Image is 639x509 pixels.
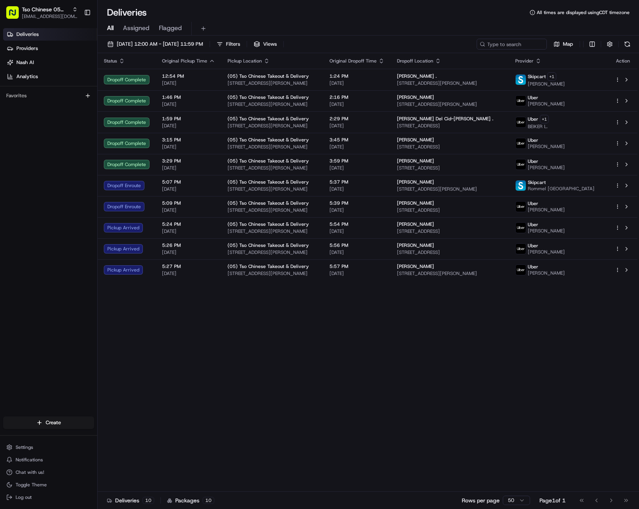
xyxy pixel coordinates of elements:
[397,263,434,270] span: [PERSON_NAME]
[228,242,309,248] span: (05) Tso Chinese Takeout & Delivery
[162,242,215,248] span: 5:26 PM
[20,50,129,59] input: Clear
[397,179,434,185] span: [PERSON_NAME]
[397,158,434,164] span: [PERSON_NAME]
[213,39,244,50] button: Filters
[516,202,526,212] img: uber-new-logo.jpeg
[528,200,538,207] span: Uber
[228,228,317,234] span: [STREET_ADDRESS][PERSON_NAME]
[397,123,503,129] span: [STREET_ADDRESS]
[397,228,503,234] span: [STREET_ADDRESS]
[162,263,215,270] span: 5:27 PM
[3,467,94,478] button: Chat with us!
[104,39,206,50] button: [DATE] 12:00 AM - [DATE] 11:59 PM
[107,6,147,19] h1: Deliveries
[74,113,125,121] span: API Documentation
[162,228,215,234] span: [DATE]
[397,144,503,150] span: [STREET_ADDRESS]
[397,101,503,107] span: [STREET_ADDRESS][PERSON_NAME]
[3,56,97,69] a: Nash AI
[228,186,317,192] span: [STREET_ADDRESS][PERSON_NAME]
[104,58,117,64] span: Status
[3,42,97,55] a: Providers
[162,137,215,143] span: 3:15 PM
[3,416,94,429] button: Create
[516,159,526,170] img: uber-new-logo.jpeg
[329,228,384,234] span: [DATE]
[22,5,69,13] span: Tso Chinese 05 [PERSON_NAME]
[228,101,317,107] span: [STREET_ADDRESS][PERSON_NAME]
[329,73,384,79] span: 1:24 PM
[250,39,280,50] button: Views
[528,243,538,249] span: Uber
[228,179,309,185] span: (05) Tso Chinese Takeout & Delivery
[329,249,384,255] span: [DATE]
[228,249,317,255] span: [STREET_ADDRESS][PERSON_NAME]
[162,80,215,86] span: [DATE]
[397,249,503,255] span: [STREET_ADDRESS]
[228,270,317,277] span: [STREET_ADDRESS][PERSON_NAME]
[329,179,384,185] span: 5:37 PM
[46,419,61,426] span: Create
[397,137,434,143] span: [PERSON_NAME]
[397,165,503,171] span: [STREET_ADDRESS]
[228,263,309,270] span: (05) Tso Chinese Takeout & Delivery
[63,110,128,124] a: 💻API Documentation
[162,101,215,107] span: [DATE]
[397,116,493,122] span: [PERSON_NAME] Del Cid-[PERSON_NAME] .
[228,73,309,79] span: (05) Tso Chinese Takeout & Delivery
[539,496,566,504] div: Page 1 of 1
[142,497,154,504] div: 10
[329,137,384,143] span: 3:45 PM
[228,144,317,150] span: [STREET_ADDRESS][PERSON_NAME]
[55,132,94,138] a: Powered byPylon
[162,221,215,227] span: 5:24 PM
[329,242,384,248] span: 5:56 PM
[528,186,595,192] span: Rommel [GEOGRAPHIC_DATA]
[329,200,384,206] span: 5:39 PM
[228,165,317,171] span: [STREET_ADDRESS][PERSON_NAME]
[162,186,215,192] span: [DATE]
[528,81,565,87] span: [PERSON_NAME]
[528,228,565,234] span: [PERSON_NAME]
[16,457,43,463] span: Notifications
[528,270,565,276] span: [PERSON_NAME]
[162,73,215,79] span: 12:54 PM
[615,58,631,64] div: Action
[329,263,384,270] span: 5:57 PM
[3,454,94,465] button: Notifications
[329,123,384,129] span: [DATE]
[329,221,384,227] span: 5:54 PM
[27,82,99,89] div: We're available if you need us!
[162,123,215,129] span: [DATE]
[3,479,94,490] button: Toggle Theme
[329,144,384,150] span: [DATE]
[516,180,526,191] img: profile_skipcart_partner.png
[528,95,538,101] span: Uber
[226,41,240,48] span: Filters
[162,249,215,255] span: [DATE]
[329,270,384,277] span: [DATE]
[528,143,565,150] span: [PERSON_NAME]
[540,115,549,123] button: +1
[107,23,114,33] span: All
[66,114,72,120] div: 💻
[3,70,97,83] a: Analytics
[228,207,317,213] span: [STREET_ADDRESS][PERSON_NAME]
[159,23,182,33] span: Flagged
[329,165,384,171] span: [DATE]
[16,444,33,450] span: Settings
[162,179,215,185] span: 5:07 PM
[107,496,154,504] div: Deliveries
[528,249,565,255] span: [PERSON_NAME]
[329,94,384,100] span: 2:16 PM
[16,31,39,38] span: Deliveries
[3,28,97,41] a: Deliveries
[516,75,526,85] img: profile_skipcart_partner.png
[228,80,317,86] span: [STREET_ADDRESS][PERSON_NAME]
[228,94,309,100] span: (05) Tso Chinese Takeout & Delivery
[329,58,377,64] span: Original Dropoff Time
[162,158,215,164] span: 3:29 PM
[16,113,60,121] span: Knowledge Base
[329,186,384,192] span: [DATE]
